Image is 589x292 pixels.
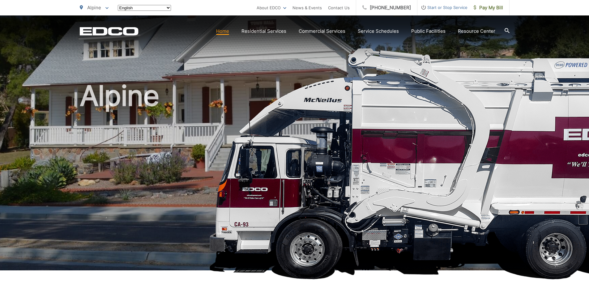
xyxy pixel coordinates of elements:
a: Residential Services [241,28,286,35]
a: Resource Center [458,28,495,35]
a: Home [216,28,229,35]
a: Service Schedules [358,28,399,35]
a: About EDCO [257,4,286,11]
a: Public Facilities [411,28,446,35]
span: Pay My Bill [474,4,503,11]
select: Select a language [118,5,171,11]
a: Commercial Services [299,28,345,35]
a: EDCD logo. Return to the homepage. [80,27,139,36]
span: Alpine [87,5,101,11]
h1: Alpine [80,80,510,276]
a: Contact Us [328,4,350,11]
a: News & Events [292,4,322,11]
